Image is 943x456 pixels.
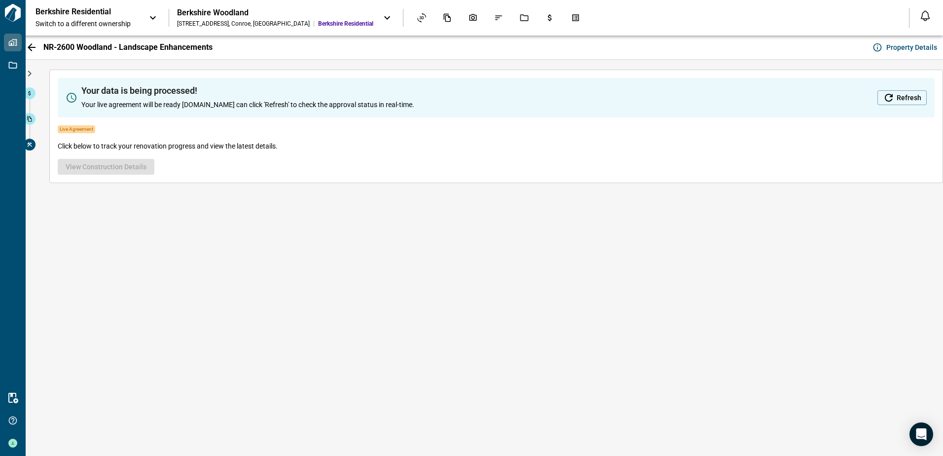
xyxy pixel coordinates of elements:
[488,9,509,26] div: Issues & Info
[565,9,586,26] div: Takeoff Center
[58,125,95,133] span: Live Agreement
[917,8,933,24] button: Open notification feed
[909,422,933,446] div: Open Intercom Messenger
[58,141,278,151] span: Click below to track your renovation progress and view the latest details.
[36,7,124,17] p: Berkshire Residential
[514,9,535,26] div: Jobs
[897,93,921,103] span: Refresh
[877,90,927,105] button: Refresh
[886,42,937,52] span: Property Details
[43,42,213,52] span: NR-2600 Woodland - Landscape Enhancements
[81,86,414,96] span: Your data is being processed!
[437,9,458,26] div: Documents
[81,100,414,110] span: Your live agreement will be ready [DOMAIN_NAME] can click 'Refresh' to check the approval status ...
[463,9,483,26] div: Photos
[540,9,560,26] div: Budgets
[36,19,139,29] span: Switch to a different ownership
[870,39,941,55] button: Property Details
[177,8,373,18] div: Berkshire Woodland
[318,20,373,28] span: Berkshire Residential
[411,9,432,26] div: Asset View
[177,20,310,28] div: [STREET_ADDRESS] , Conroe , [GEOGRAPHIC_DATA]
